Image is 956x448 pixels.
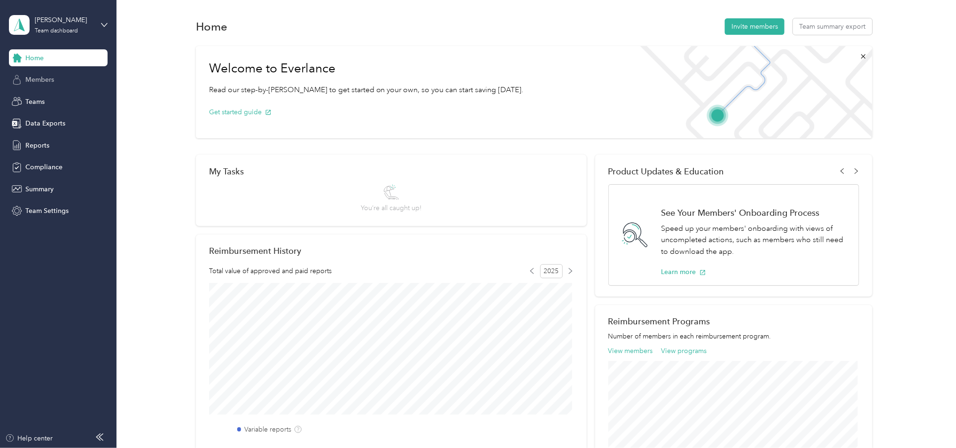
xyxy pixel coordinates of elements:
iframe: Everlance-gr Chat Button Frame [903,395,956,448]
h1: See Your Members' Onboarding Process [661,208,849,218]
span: Teams [25,97,45,107]
div: My Tasks [209,166,574,176]
span: Home [25,53,44,63]
button: Team summary export [793,18,872,35]
p: Speed up your members' onboarding with views of uncompleted actions, such as members who still ne... [661,223,849,258]
span: Summary [25,184,54,194]
h2: Reimbursement Programs [608,316,859,326]
span: You’re all caught up! [361,203,422,213]
button: View programs [661,346,707,356]
span: 2025 [540,264,563,278]
span: Reports [25,141,49,150]
span: Product Updates & Education [608,166,724,176]
label: Variable reports [244,424,291,434]
div: Team dashboard [35,28,78,34]
button: Help center [5,433,53,443]
img: Welcome to everlance [631,46,872,138]
span: Members [25,75,54,85]
span: Total value of approved and paid reports [209,266,332,276]
span: Compliance [25,162,62,172]
button: Learn more [661,267,706,277]
span: Team Settings [25,206,69,216]
button: View members [608,346,653,356]
h1: Welcome to Everlance [209,61,524,76]
h2: Reimbursement History [209,246,301,256]
p: Number of members in each reimbursement program. [608,331,859,341]
button: Get started guide [209,107,272,117]
h1: Home [196,22,227,31]
button: Invite members [725,18,785,35]
div: [PERSON_NAME] [35,15,93,25]
span: Data Exports [25,118,65,128]
p: Read our step-by-[PERSON_NAME] to get started on your own, so you can start saving [DATE]. [209,84,524,96]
